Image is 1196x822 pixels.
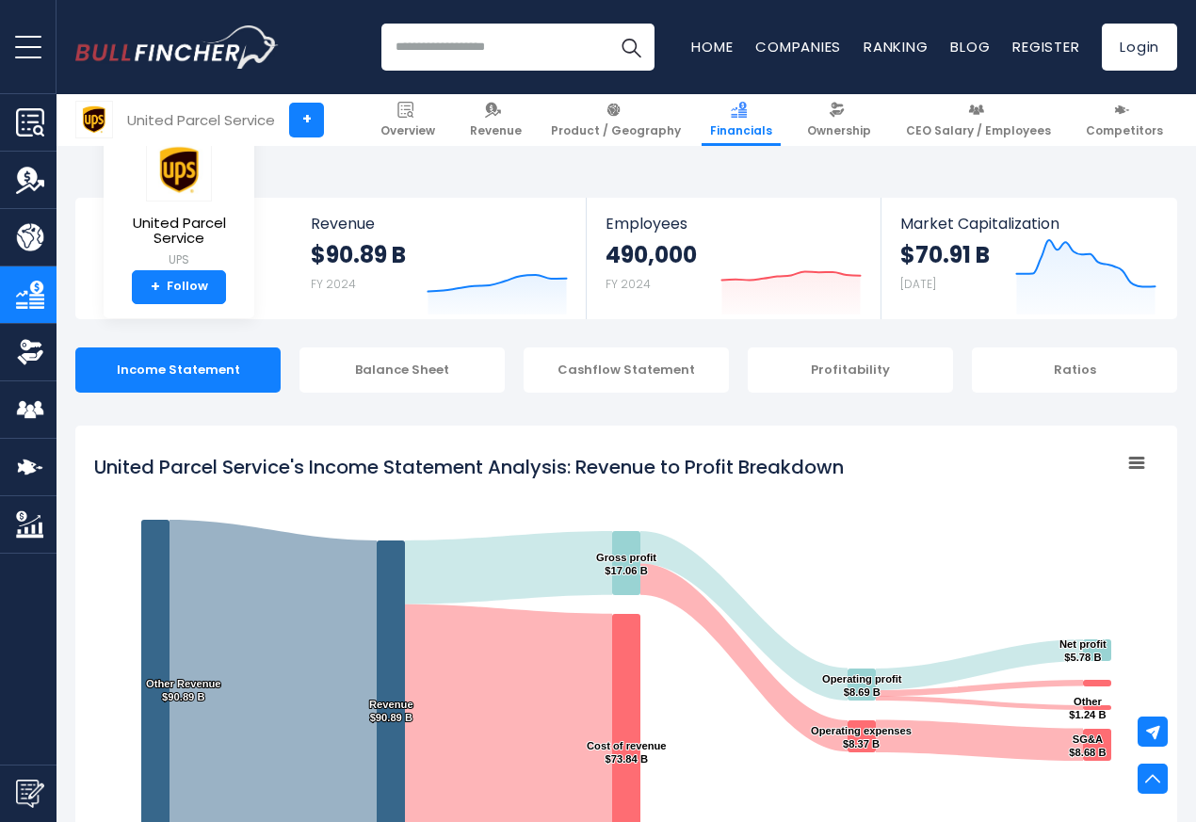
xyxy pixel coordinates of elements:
[118,137,240,270] a: United Parcel Service UPS
[1059,638,1107,663] text: Net profit $5.78 B
[799,94,880,146] a: Ownership
[75,347,281,393] div: Income Statement
[75,25,278,69] a: Go to homepage
[372,94,444,146] a: Overview
[1102,24,1177,71] a: Login
[461,94,530,146] a: Revenue
[119,251,239,268] small: UPS
[76,102,112,137] img: UPS logo
[807,123,871,138] span: Ownership
[950,37,990,56] a: Blog
[822,673,902,698] text: Operating profit $8.69 B
[691,37,733,56] a: Home
[311,240,406,269] strong: $90.89 B
[900,276,936,292] small: [DATE]
[470,123,522,138] span: Revenue
[146,138,212,201] img: UPS logo
[1069,733,1106,758] text: SG&A $8.68 B
[972,347,1177,393] div: Ratios
[94,454,844,480] tspan: United Parcel Service's Income Statement Analysis: Revenue to Profit Breakdown
[710,123,772,138] span: Financials
[542,94,689,146] a: Product / Geography
[906,123,1051,138] span: CEO Salary / Employees
[755,37,841,56] a: Companies
[289,103,324,137] a: +
[151,279,160,296] strong: +
[606,276,651,292] small: FY 2024
[607,24,655,71] button: Search
[587,740,667,765] text: Cost of revenue $73.84 B
[748,347,953,393] div: Profitability
[119,216,239,247] span: United Parcel Service
[311,215,568,233] span: Revenue
[127,109,275,131] div: United Parcel Service
[606,240,697,269] strong: 490,000
[1012,37,1079,56] a: Register
[75,25,279,69] img: Bullfincher logo
[132,270,226,304] a: +Follow
[299,347,505,393] div: Balance Sheet
[1086,123,1163,138] span: Competitors
[524,347,729,393] div: Cashflow Statement
[1077,94,1172,146] a: Competitors
[881,198,1175,319] a: Market Capitalization $70.91 B [DATE]
[1069,696,1106,720] text: Other $1.24 B
[311,276,356,292] small: FY 2024
[702,94,781,146] a: Financials
[897,94,1059,146] a: CEO Salary / Employees
[900,240,990,269] strong: $70.91 B
[811,725,912,749] text: Operating expenses $8.37 B
[551,123,681,138] span: Product / Geography
[380,123,435,138] span: Overview
[292,198,587,319] a: Revenue $90.89 B FY 2024
[606,215,861,233] span: Employees
[146,678,221,702] text: Other Revenue $90.89 B
[900,215,1156,233] span: Market Capitalization
[864,37,928,56] a: Ranking
[587,198,880,319] a: Employees 490,000 FY 2024
[596,552,656,576] text: Gross profit $17.06 B
[369,699,413,723] text: Revenue $90.89 B
[16,338,44,366] img: Ownership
